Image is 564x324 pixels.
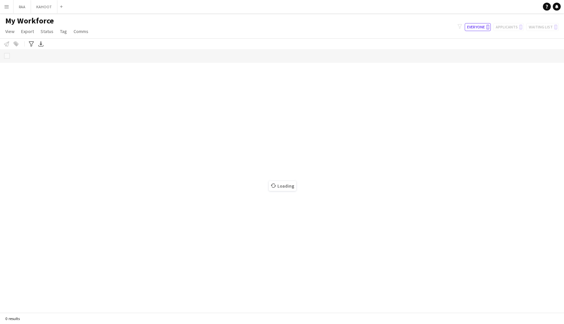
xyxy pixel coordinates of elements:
span: Tag [60,28,67,34]
span: Comms [74,28,88,34]
app-action-btn: Export XLSX [37,40,45,48]
a: Comms [71,27,91,36]
span: 0 [486,24,489,30]
a: Export [18,27,37,36]
a: View [3,27,17,36]
a: Tag [57,27,70,36]
button: Everyone0 [465,23,491,31]
button: RAA [14,0,31,13]
button: KAHOOT [31,0,57,13]
a: Status [38,27,56,36]
span: Export [21,28,34,34]
span: Loading [269,181,296,191]
app-action-btn: Advanced filters [27,40,35,48]
span: Status [41,28,53,34]
span: View [5,28,15,34]
span: My Workforce [5,16,54,26]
